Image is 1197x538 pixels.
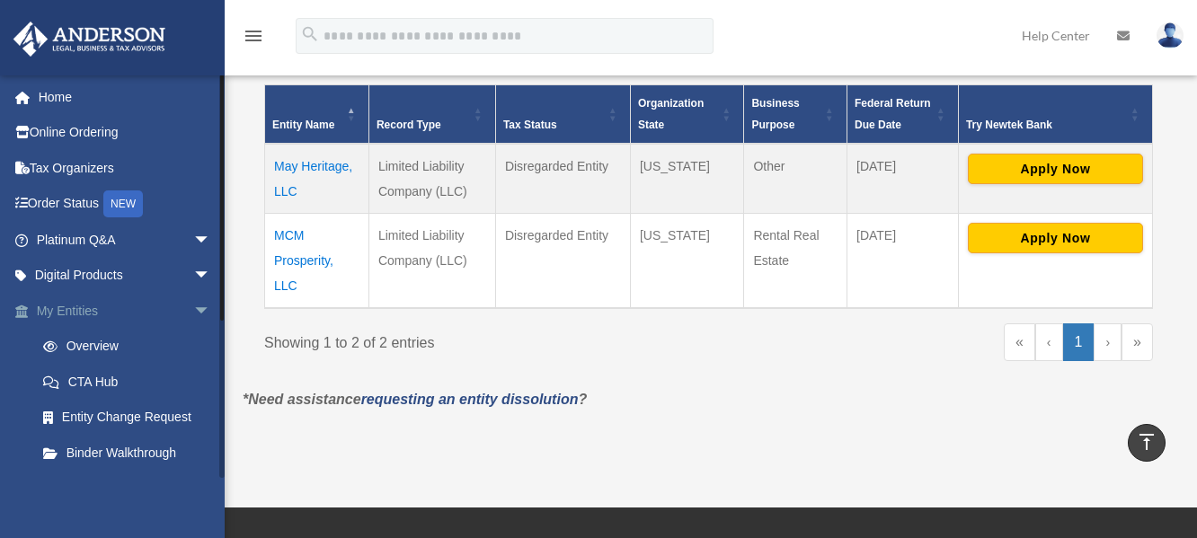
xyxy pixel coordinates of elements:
[744,144,847,214] td: Other
[25,364,238,400] a: CTA Hub
[272,119,334,131] span: Entity Name
[744,85,847,145] th: Business Purpose: Activate to sort
[361,392,579,407] a: requesting an entity dissolution
[495,214,630,309] td: Disregarded Entity
[495,144,630,214] td: Disregarded Entity
[377,119,441,131] span: Record Type
[1136,431,1157,453] i: vertical_align_top
[630,85,744,145] th: Organization State: Activate to sort
[300,24,320,44] i: search
[968,223,1143,253] button: Apply Now
[13,293,238,329] a: My Entitiesarrow_drop_down
[1128,424,1166,462] a: vertical_align_top
[1122,323,1153,361] a: Last
[13,222,238,258] a: Platinum Q&Aarrow_drop_down
[25,471,238,507] a: My Blueprint
[243,25,264,47] i: menu
[103,190,143,217] div: NEW
[193,258,229,295] span: arrow_drop_down
[25,329,229,365] a: Overview
[1004,323,1035,361] a: First
[958,85,1152,145] th: Try Newtek Bank : Activate to sort
[193,293,229,330] span: arrow_drop_down
[265,144,369,214] td: May Heritage, LLC
[25,435,238,471] a: Binder Walkthrough
[968,154,1143,184] button: Apply Now
[13,150,238,186] a: Tax Organizers
[13,115,238,151] a: Online Ordering
[1035,323,1063,361] a: Previous
[847,85,959,145] th: Federal Return Due Date: Activate to sort
[13,79,238,115] a: Home
[855,97,931,131] span: Federal Return Due Date
[638,97,704,131] span: Organization State
[265,85,369,145] th: Entity Name: Activate to invert sorting
[630,214,744,309] td: [US_STATE]
[13,258,238,294] a: Digital Productsarrow_drop_down
[193,222,229,259] span: arrow_drop_down
[1063,323,1095,361] a: 1
[264,323,696,356] div: Showing 1 to 2 of 2 entries
[8,22,171,57] img: Anderson Advisors Platinum Portal
[243,392,587,407] em: *Need assistance ?
[368,214,495,309] td: Limited Liability Company (LLC)
[751,97,799,131] span: Business Purpose
[368,144,495,214] td: Limited Liability Company (LLC)
[495,85,630,145] th: Tax Status: Activate to sort
[265,214,369,309] td: MCM Prosperity, LLC
[630,144,744,214] td: [US_STATE]
[503,119,557,131] span: Tax Status
[13,186,238,223] a: Order StatusNEW
[25,400,238,436] a: Entity Change Request
[847,144,959,214] td: [DATE]
[1094,323,1122,361] a: Next
[243,31,264,47] a: menu
[368,85,495,145] th: Record Type: Activate to sort
[744,214,847,309] td: Rental Real Estate
[1157,22,1184,49] img: User Pic
[966,114,1125,136] div: Try Newtek Bank
[847,214,959,309] td: [DATE]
